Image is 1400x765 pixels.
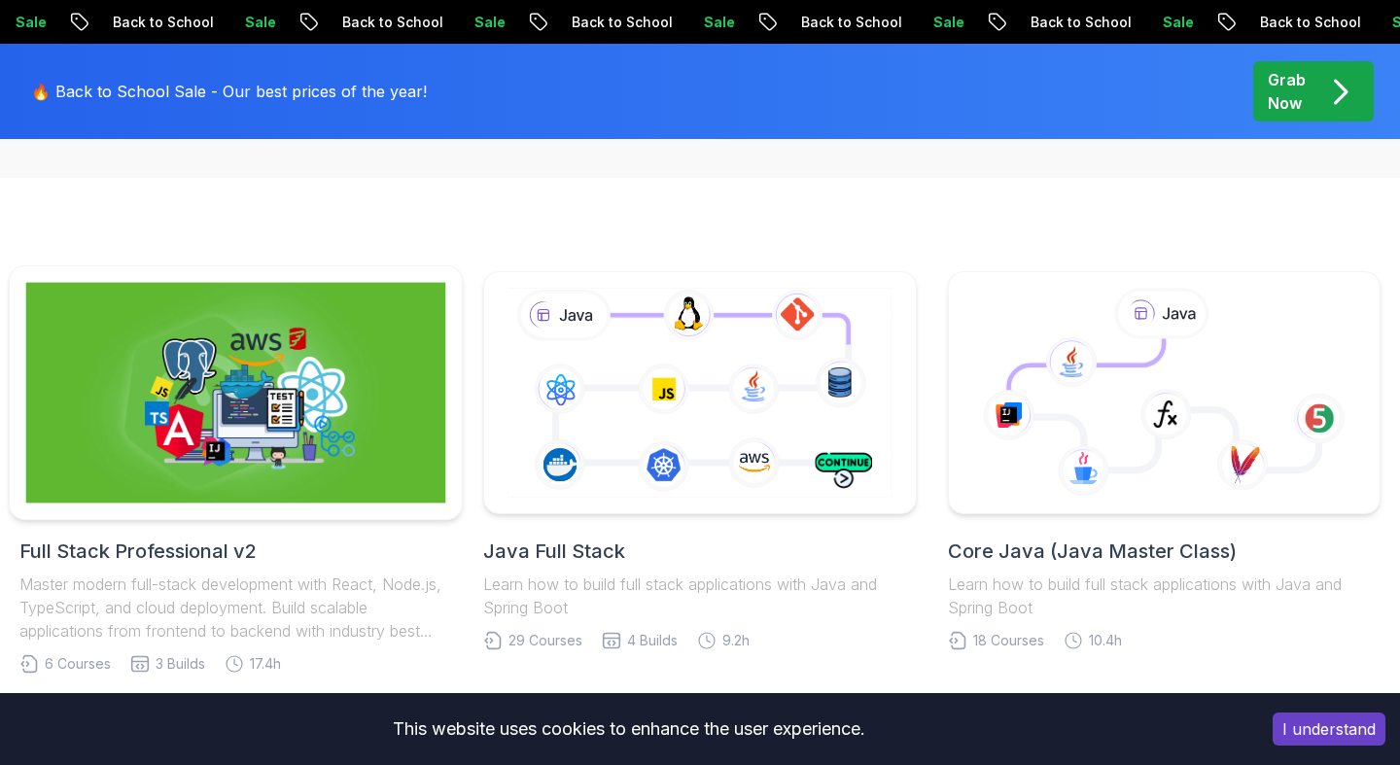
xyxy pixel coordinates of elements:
[631,13,693,32] p: Sale
[269,13,402,32] p: Back to School
[26,283,446,504] img: Full Stack Professional v2
[402,13,464,32] p: Sale
[1319,13,1382,32] p: Sale
[483,271,916,650] a: Java Full StackLearn how to build full stack applications with Java and Spring Boot29 Courses4 Bu...
[250,654,281,674] span: 17.4h
[499,13,631,32] p: Back to School
[483,573,916,619] p: Learn how to build full stack applications with Java and Spring Boot
[958,13,1090,32] p: Back to School
[948,538,1381,565] h2: Core Java (Java Master Class)
[31,80,427,103] p: 🔥 Back to School Sale - Our best prices of the year!
[172,13,234,32] p: Sale
[1273,713,1385,746] button: Accept cookies
[156,654,205,674] span: 3 Builds
[1268,68,1306,115] p: Grab Now
[15,708,1243,750] div: This website uses cookies to enhance the user experience.
[1090,13,1152,32] p: Sale
[973,631,1044,650] span: 18 Courses
[45,654,111,674] span: 6 Courses
[40,13,172,32] p: Back to School
[948,573,1381,619] p: Learn how to build full stack applications with Java and Spring Boot
[508,631,582,650] span: 29 Courses
[722,631,750,650] span: 9.2h
[19,271,452,674] a: Full Stack Professional v2Full Stack Professional v2Master modern full-stack development with Rea...
[19,573,452,643] p: Master modern full-stack development with React, Node.js, TypeScript, and cloud deployment. Build...
[860,13,923,32] p: Sale
[948,271,1381,650] a: Core Java (Java Master Class)Learn how to build full stack applications with Java and Spring Boot...
[483,538,916,565] h2: Java Full Stack
[728,13,860,32] p: Back to School
[627,631,678,650] span: 4 Builds
[1089,631,1122,650] span: 10.4h
[1187,13,1319,32] p: Back to School
[19,538,452,565] h2: Full Stack Professional v2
